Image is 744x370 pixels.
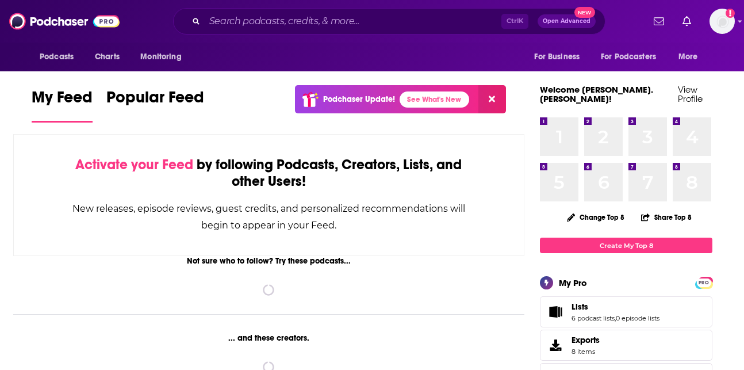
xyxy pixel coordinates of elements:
[71,200,466,234] div: New releases, episode reviews, guest credits, and personalized recommendations will begin to appe...
[501,14,528,29] span: Ctrl K
[538,14,596,28] button: Open AdvancedNew
[95,49,120,65] span: Charts
[572,302,588,312] span: Lists
[71,157,466,190] div: by following Podcasts, Creators, Lists, and other Users!
[574,7,595,18] span: New
[697,278,711,287] a: PRO
[540,296,712,327] span: Lists
[678,49,698,65] span: More
[534,49,580,65] span: For Business
[710,9,735,34] img: User Profile
[572,335,600,345] span: Exports
[526,46,594,68] button: open menu
[87,46,126,68] a: Charts
[572,348,600,356] span: 8 items
[32,46,89,68] button: open menu
[173,8,605,35] div: Search podcasts, credits, & more...
[13,333,524,343] div: ... and these creators.
[106,87,204,114] span: Popular Feed
[649,12,669,31] a: Show notifications dropdown
[641,206,692,228] button: Share Top 8
[400,91,469,108] a: See What's New
[32,87,93,123] a: My Feed
[540,330,712,361] a: Exports
[678,84,703,104] a: View Profile
[544,304,567,320] a: Lists
[540,238,712,253] a: Create My Top 8
[540,84,653,104] a: Welcome [PERSON_NAME].[PERSON_NAME]!
[601,49,656,65] span: For Podcasters
[559,277,587,288] div: My Pro
[560,210,631,224] button: Change Top 8
[205,12,501,30] input: Search podcasts, credits, & more...
[572,302,659,312] a: Lists
[678,12,696,31] a: Show notifications dropdown
[75,156,193,173] span: Activate your Feed
[616,314,659,322] a: 0 episode lists
[697,279,711,287] span: PRO
[32,87,93,114] span: My Feed
[140,49,181,65] span: Monitoring
[710,9,735,34] button: Show profile menu
[106,87,204,123] a: Popular Feed
[13,256,524,266] div: Not sure who to follow? Try these podcasts...
[544,337,567,353] span: Exports
[593,46,673,68] button: open menu
[726,9,735,18] svg: Add a profile image
[543,18,590,24] span: Open Advanced
[323,94,395,104] p: Podchaser Update!
[710,9,735,34] span: Logged in as hannah.bishop
[40,49,74,65] span: Podcasts
[132,46,196,68] button: open menu
[572,314,615,322] a: 6 podcast lists
[670,46,712,68] button: open menu
[615,314,616,322] span: ,
[9,10,120,32] img: Podchaser - Follow, Share and Rate Podcasts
